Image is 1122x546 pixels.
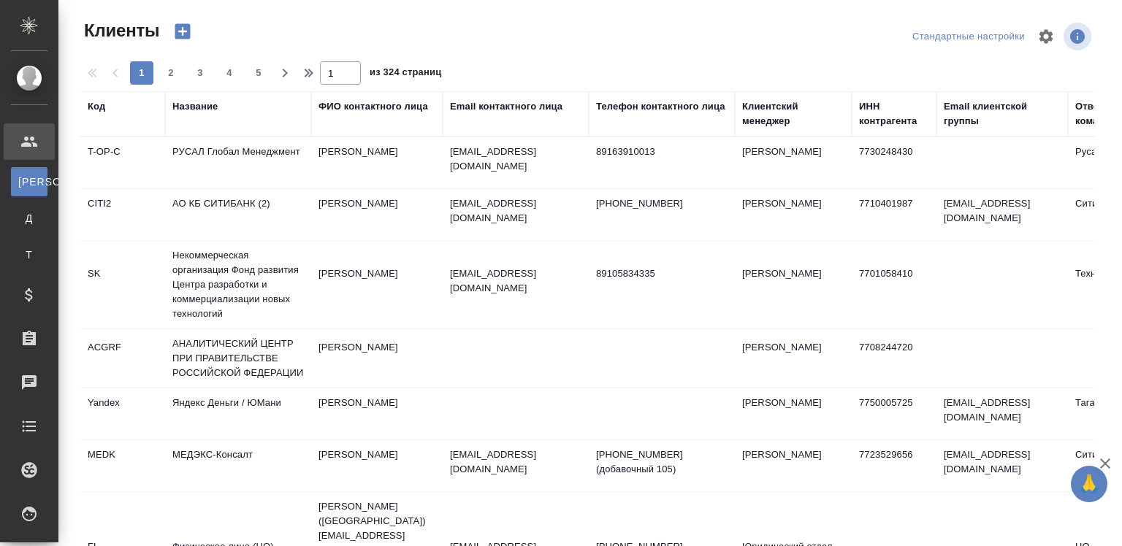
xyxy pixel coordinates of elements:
span: 3 [188,66,212,80]
td: ACGRF [80,333,165,384]
a: Т [11,240,47,269]
span: Клиенты [80,19,159,42]
td: 7708244720 [852,333,936,384]
td: 7730248430 [852,137,936,188]
td: Некоммерческая организация Фонд развития Центра разработки и коммерциализации новых технологий [165,241,311,328]
div: Телефон контактного лица [596,99,725,114]
td: [PERSON_NAME] [735,388,852,439]
span: [PERSON_NAME] [18,174,40,189]
td: [PERSON_NAME] [735,333,852,384]
div: ФИО контактного лица [318,99,428,114]
span: Д [18,211,40,226]
div: Email контактного лица [450,99,562,114]
td: SK [80,259,165,310]
div: Email клиентской группы [944,99,1061,128]
span: из 324 страниц [370,64,441,85]
div: ИНН контрагента [859,99,929,128]
span: Т [18,247,40,262]
td: [PERSON_NAME] [735,259,852,310]
td: [PERSON_NAME] [311,440,443,491]
p: [EMAIL_ADDRESS][DOMAIN_NAME] [450,196,581,226]
td: [EMAIL_ADDRESS][DOMAIN_NAME] [936,189,1068,240]
td: [EMAIL_ADDRESS][DOMAIN_NAME] [936,388,1068,439]
td: [PERSON_NAME] [311,388,443,439]
button: 🙏 [1071,466,1107,502]
td: АНАЛИТИЧЕСКИЙ ЦЕНТР ПРИ ПРАВИТЕЛЬСТВЕ РОССИЙСКОЙ ФЕДЕРАЦИИ [165,329,311,388]
td: T-OP-C [80,137,165,188]
a: Д [11,204,47,233]
td: 7701058410 [852,259,936,310]
td: 7750005725 [852,388,936,439]
td: 7710401987 [852,189,936,240]
p: [PHONE_NUMBER] (добавочный 105) [596,447,728,477]
p: [EMAIL_ADDRESS][DOMAIN_NAME] [450,145,581,174]
p: 89105834335 [596,266,728,281]
button: 2 [159,61,183,85]
button: Создать [165,19,200,44]
td: [PERSON_NAME] [311,333,443,384]
td: Яндекс Деньги / ЮМани [165,388,311,439]
p: 89163910013 [596,145,728,159]
td: [PERSON_NAME] [735,189,852,240]
td: 7723529656 [852,440,936,491]
span: 2 [159,66,183,80]
td: [PERSON_NAME] [311,137,443,188]
span: 5 [247,66,270,80]
td: АО КБ СИТИБАНК (2) [165,189,311,240]
div: Название [172,99,218,114]
td: Yandex [80,388,165,439]
span: 🙏 [1077,469,1102,499]
button: 4 [218,61,241,85]
td: [PERSON_NAME] [311,259,443,310]
div: Код [88,99,105,114]
td: [PERSON_NAME] [311,189,443,240]
div: split button [909,26,1028,48]
td: [PERSON_NAME] [735,440,852,491]
span: Настроить таблицу [1028,19,1064,54]
a: [PERSON_NAME] [11,167,47,196]
span: 4 [218,66,241,80]
td: МЕДЭКС-Консалт [165,440,311,491]
p: [EMAIL_ADDRESS][DOMAIN_NAME] [450,266,581,296]
td: [EMAIL_ADDRESS][DOMAIN_NAME] [936,440,1068,491]
button: 3 [188,61,212,85]
td: MEDK [80,440,165,491]
td: РУСАЛ Глобал Менеджмент [165,137,311,188]
td: [PERSON_NAME] [735,137,852,188]
p: [PHONE_NUMBER] [596,196,728,211]
button: 5 [247,61,270,85]
span: Посмотреть информацию [1064,23,1094,50]
p: [EMAIL_ADDRESS][DOMAIN_NAME] [450,447,581,477]
td: CITI2 [80,189,165,240]
div: Клиентский менеджер [742,99,844,128]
